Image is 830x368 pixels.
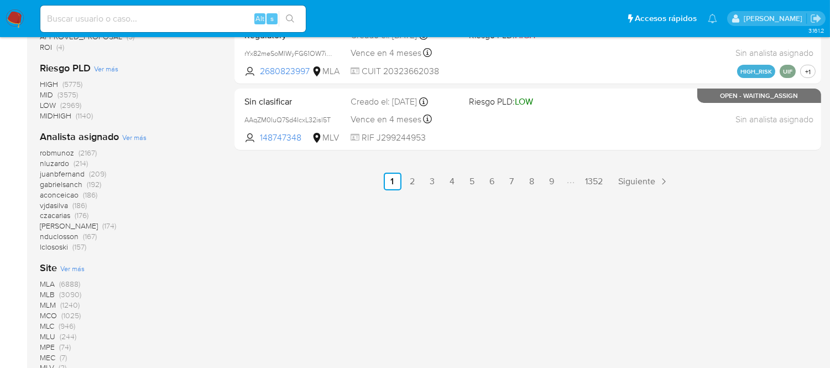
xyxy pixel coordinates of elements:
span: 3.161.2 [808,26,824,35]
span: s [270,13,274,24]
button: search-icon [279,11,301,27]
span: Accesos rápidos [635,13,697,24]
span: Alt [255,13,264,24]
p: zoe.breuer@mercadolibre.com [744,13,806,24]
a: Salir [810,13,822,24]
input: Buscar usuario o caso... [40,12,306,26]
a: Notificaciones [708,14,717,23]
